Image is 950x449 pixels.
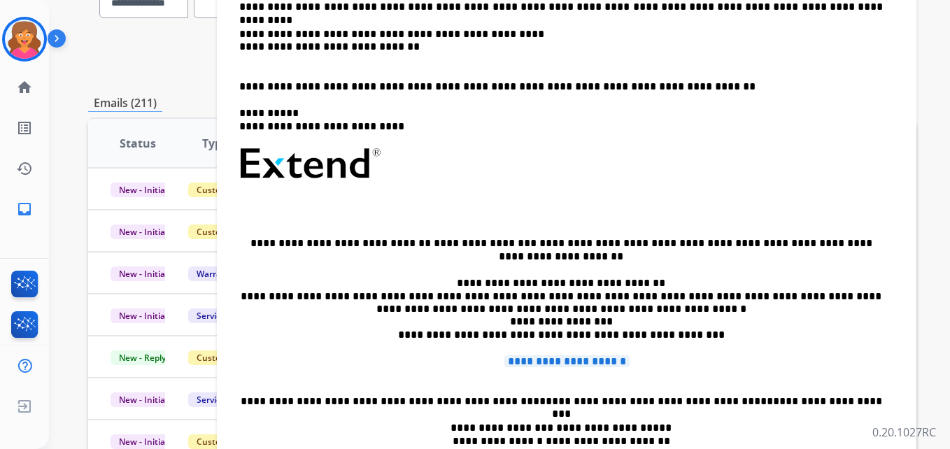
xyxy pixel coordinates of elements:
span: Customer Support [188,434,279,449]
span: Type [202,135,228,152]
mat-icon: list_alt [16,120,33,136]
span: Customer Support [188,224,279,239]
span: New - Initial [111,266,176,281]
span: Status [120,135,156,152]
img: avatar [5,20,44,59]
span: Customer Support [188,350,279,365]
span: Warranty Ops [188,266,260,281]
span: New - Initial [111,308,176,323]
span: New - Initial [111,224,176,239]
span: Customer Support [188,183,279,197]
p: 0.20.1027RC [872,424,936,441]
span: New - Initial [111,434,176,449]
span: New - Reply [111,350,174,365]
span: New - Initial [111,183,176,197]
mat-icon: inbox [16,201,33,218]
mat-icon: home [16,79,33,96]
mat-icon: history [16,160,33,177]
p: Emails (211) [88,94,162,112]
span: Service Support [188,308,268,323]
span: New - Initial [111,392,176,407]
span: Service Support [188,392,268,407]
